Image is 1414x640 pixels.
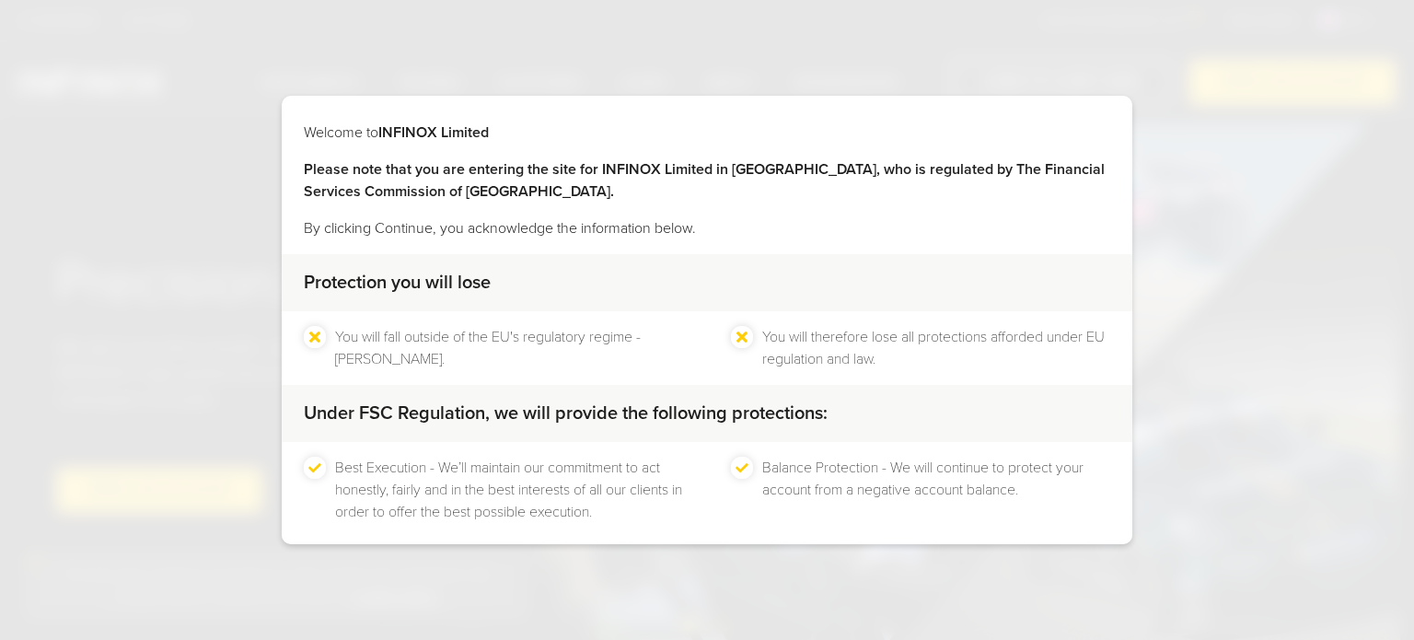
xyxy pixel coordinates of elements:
[335,457,683,523] li: Best Execution - We’ll maintain our commitment to act honestly, fairly and in the best interests ...
[304,217,1110,239] p: By clicking Continue, you acknowledge the information below.
[304,122,1110,144] p: Welcome to
[304,272,491,294] strong: Protection you will lose
[762,326,1110,370] li: You will therefore lose all protections afforded under EU regulation and law.
[378,123,489,142] strong: INFINOX Limited
[335,326,683,370] li: You will fall outside of the EU's regulatory regime - [PERSON_NAME].
[762,457,1110,523] li: Balance Protection - We will continue to protect your account from a negative account balance.
[304,160,1105,201] strong: Please note that you are entering the site for INFINOX Limited in [GEOGRAPHIC_DATA], who is regul...
[304,402,828,425] strong: Under FSC Regulation, we will provide the following protections:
